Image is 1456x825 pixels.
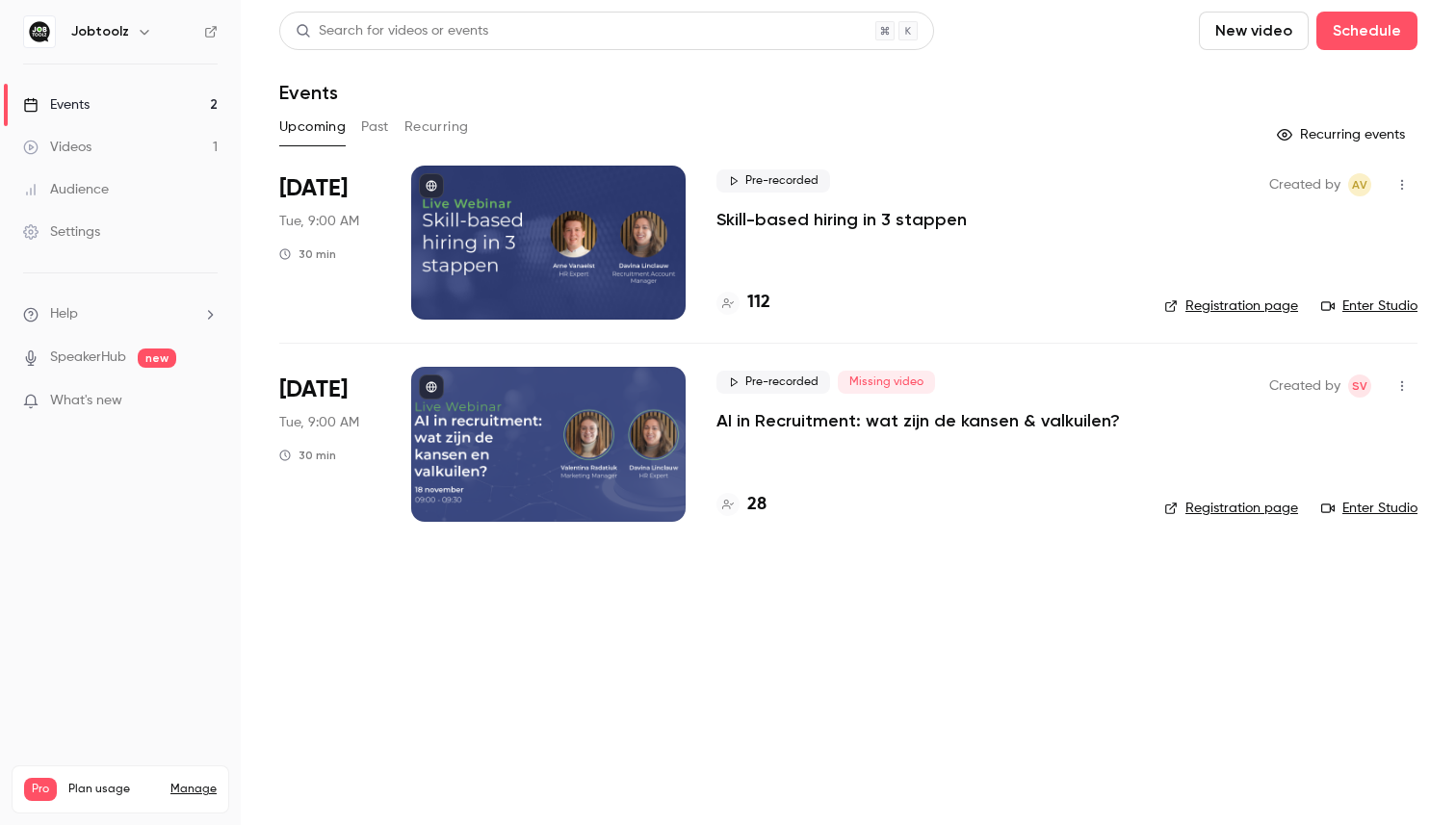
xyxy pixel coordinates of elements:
[716,169,830,193] span: Pre-recorded
[24,778,57,801] span: Pro
[1269,374,1340,398] span: Created by
[716,208,967,231] a: Skill-based hiring in 3 stappen
[50,304,78,324] span: Help
[747,290,770,316] h4: 112
[1348,173,1371,196] span: Arne Vanaelst
[1164,499,1298,518] a: Registration page
[716,290,770,316] a: 112
[50,348,126,368] a: SpeakerHub
[23,138,91,157] div: Videos
[716,409,1120,432] a: AI in Recruitment: wat zijn de kansen & valkuilen?
[23,180,109,199] div: Audience
[1269,173,1340,196] span: Created by
[279,212,359,231] span: Tue, 9:00 AM
[279,246,336,262] div: 30 min
[296,21,488,41] div: Search for videos or events
[747,492,767,518] h4: 28
[838,371,935,394] span: Missing video
[716,492,767,518] a: 28
[1352,374,1367,398] span: SV
[1164,296,1298,316] a: Registration page
[23,95,90,115] div: Events
[716,371,830,394] span: Pre-recorded
[71,22,129,41] h6: Jobtoolz
[279,374,348,405] span: [DATE]
[279,448,336,463] div: 30 min
[138,348,176,368] span: new
[279,81,338,104] h1: Events
[1321,296,1417,316] a: Enter Studio
[23,222,100,242] div: Settings
[50,391,122,411] span: What's new
[404,112,469,142] button: Recurring
[24,16,55,47] img: Jobtoolz
[279,367,380,521] div: Nov 18 Tue, 9:00 AM (Europe/Brussels)
[279,166,380,320] div: Oct 21 Tue, 9:00 AM (Europe/Brussels)
[170,782,217,797] a: Manage
[1321,499,1417,518] a: Enter Studio
[1352,173,1367,196] span: AV
[23,304,218,324] li: help-dropdown-opener
[1316,12,1417,50] button: Schedule
[1199,12,1309,50] button: New video
[1348,374,1371,398] span: Simon Vandamme
[361,112,389,142] button: Past
[68,782,159,797] span: Plan usage
[279,112,346,142] button: Upcoming
[1268,119,1417,150] button: Recurring events
[279,413,359,432] span: Tue, 9:00 AM
[279,173,348,204] span: [DATE]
